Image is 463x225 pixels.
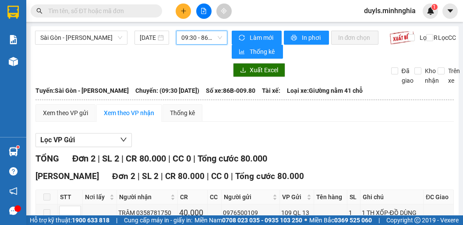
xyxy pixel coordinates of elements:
span: | [161,171,163,181]
span: CR 80.000 [165,171,205,181]
span: Chuyến: (09:30 [DATE]) [135,86,199,95]
span: [PERSON_NAME] [35,171,99,181]
button: bar-chartThống kê [232,45,283,59]
span: Loại xe: Giường nằm 41 chỗ [287,86,363,95]
th: CR [178,190,208,204]
span: In phơi [302,33,322,42]
span: Cung cấp máy in - giấy in: [124,215,192,225]
sup: 1 [17,146,19,148]
span: | [138,171,140,181]
button: aim [216,4,232,19]
input: Tìm tên, số ĐT hoặc mã đơn [48,6,152,16]
b: Tuyến: Sài Gòn - [PERSON_NAME] [35,87,129,94]
span: copyright [414,217,421,223]
button: printerIn phơi [284,31,329,45]
span: ⚪️ [304,218,307,222]
span: printer [291,35,298,42]
span: Tổng cước 80.000 [235,171,304,181]
span: question-circle [9,167,18,176]
th: Tên hàng [314,190,347,204]
strong: 1900 633 818 [72,217,110,224]
td: 109 QL 13 [280,204,314,221]
span: Tài xế: [262,86,280,95]
span: duyls.minhnghia [357,5,423,16]
span: Đã giao [398,66,417,85]
span: Lọc CC [435,33,457,42]
div: 1 [349,208,358,218]
button: syncLàm mới [232,31,282,45]
img: warehouse-icon [9,57,18,66]
img: solution-icon [9,35,18,44]
button: downloadXuất Excel [233,63,285,77]
th: STT [58,190,83,204]
button: plus [176,4,191,19]
span: down [120,136,127,143]
span: search [36,8,42,14]
span: CC 0 [173,153,191,164]
div: 0976500109 [223,208,278,218]
span: Lọc CR [416,33,439,42]
span: Lọc VP Gửi [40,134,75,145]
span: Số xe: 86B-009.80 [206,86,255,95]
span: Miền Nam [194,215,302,225]
sup: 1 [431,4,438,10]
th: ĐC Giao [424,190,454,204]
span: Kho nhận [421,66,442,85]
span: bar-chart [239,49,246,56]
img: icon-new-feature [427,7,435,15]
span: | [116,215,117,225]
span: | [378,215,380,225]
span: | [98,153,100,164]
span: Làm mới [250,33,275,42]
span: SL 2 [142,171,159,181]
span: Người nhận [119,192,169,202]
th: Ghi chú [361,190,424,204]
span: Thống kê [250,47,276,56]
span: TỔNG [35,153,59,164]
img: 9k= [389,31,414,45]
span: 09:30 - 86B-009.80 [181,31,222,44]
strong: 0369 525 060 [334,217,372,224]
span: Tổng cước 80.000 [198,153,267,164]
strong: 0708 023 035 - 0935 103 250 [222,217,302,224]
span: Sài Gòn - Phan Rí [40,31,122,44]
div: 109 QL 13 [281,208,312,218]
span: sync [239,35,246,42]
button: caret-down [442,4,458,19]
span: CC 0 [211,171,229,181]
span: | [168,153,170,164]
span: download [240,67,246,74]
span: 1 [433,4,436,10]
span: caret-down [446,7,454,15]
div: TRÂM 0358781750 [118,208,177,218]
span: notification [9,187,18,195]
button: In đơn chọn [331,31,379,45]
span: VP Gửi [282,192,305,202]
div: Thống kê [170,108,195,118]
span: | [207,171,209,181]
span: Miền Bắc [309,215,372,225]
span: message [9,207,18,215]
input: 15/08/2025 [140,33,156,42]
span: Đơn 2 [112,171,135,181]
span: plus [180,8,187,14]
div: Xem theo VP nhận [104,108,154,118]
button: file-add [196,4,212,19]
div: Xem theo VP gửi [43,108,88,118]
span: | [121,153,124,164]
th: SL [347,190,360,204]
span: CR 80.000 [126,153,166,164]
div: 1 TH XỐP-ĐỒ DÙNG [362,208,422,218]
img: warehouse-icon [9,147,18,156]
th: CC [208,190,222,204]
span: aim [221,8,227,14]
span: Người gửi [224,192,271,202]
span: Xuất Excel [250,65,278,75]
span: | [193,153,195,164]
span: Đơn 2 [72,153,95,164]
span: Hỗ trợ kỹ thuật: [30,215,110,225]
div: 40.000 [179,207,206,219]
span: | [231,171,233,181]
span: Nơi lấy [85,192,108,202]
button: Lọc VP Gửi [35,133,132,147]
